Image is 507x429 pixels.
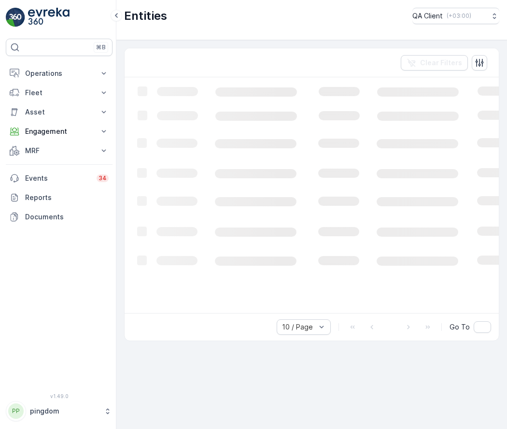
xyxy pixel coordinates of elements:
img: logo_light-DOdMpM7g.png [28,8,70,27]
p: Asset [25,107,93,117]
button: Engagement [6,122,113,141]
button: Operations [6,64,113,83]
div: PP [8,403,24,419]
button: Fleet [6,83,113,102]
p: Events [25,173,91,183]
p: Entities [124,8,167,24]
p: Documents [25,212,109,222]
p: Engagement [25,127,93,136]
p: Reports [25,193,109,202]
button: MRF [6,141,113,160]
p: Fleet [25,88,93,98]
a: Events34 [6,169,113,188]
button: Clear Filters [401,55,468,71]
a: Reports [6,188,113,207]
img: logo [6,8,25,27]
p: ⌘B [96,43,106,51]
p: QA Client [412,11,443,21]
button: Asset [6,102,113,122]
a: Documents [6,207,113,227]
p: 34 [99,174,107,182]
button: QA Client(+03:00) [412,8,499,24]
p: Clear Filters [420,58,462,68]
p: Operations [25,69,93,78]
p: ( +03:00 ) [447,12,471,20]
span: v 1.49.0 [6,393,113,399]
button: PPpingdom [6,401,113,421]
p: MRF [25,146,93,156]
span: Go To [450,322,470,332]
p: pingdom [30,406,99,416]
